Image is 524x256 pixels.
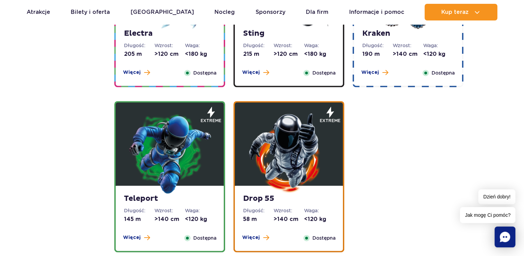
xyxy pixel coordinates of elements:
[243,42,274,49] dt: Długość:
[362,29,454,39] strong: Kraken
[425,4,497,20] button: Kup teraz
[154,215,185,223] dd: >140 cm
[201,118,221,124] span: extreme
[274,215,304,223] dd: >140 cm
[306,4,328,20] a: Dla firm
[123,234,141,241] span: Więcej
[123,69,141,76] span: Więcej
[128,111,211,194] img: 683e9e16b5164260818783.png
[242,69,260,76] span: Więcej
[274,207,304,214] dt: Wzrost:
[349,4,404,20] a: Informacje i pomoc
[432,69,455,77] span: Dostępna
[304,42,335,49] dt: Waga:
[304,207,335,214] dt: Waga:
[304,215,335,223] dd: <120 kg
[124,215,154,223] dd: 145 m
[131,4,194,20] a: [GEOGRAPHIC_DATA]
[124,207,154,214] dt: Długość:
[423,42,454,49] dt: Waga:
[361,69,388,76] button: Więcej
[243,50,274,58] dd: 215 m
[247,111,330,194] img: 683e9e24c5e48596947785.png
[185,42,215,49] dt: Waga:
[312,69,336,77] span: Dostępna
[154,42,185,49] dt: Wzrost:
[423,50,454,58] dd: <120 kg
[242,234,269,241] button: Więcej
[154,207,185,214] dt: Wzrost:
[312,234,336,242] span: Dostępna
[214,4,235,20] a: Nocleg
[193,69,216,77] span: Dostępna
[124,50,154,58] dd: 205 m
[441,9,469,15] span: Kup teraz
[362,42,393,49] dt: Długość:
[124,29,215,39] strong: Electra
[304,50,335,58] dd: <180 kg
[123,69,150,76] button: Więcej
[71,4,110,20] a: Bilety i oferta
[495,227,515,247] div: Chat
[393,50,423,58] dd: >140 cm
[243,29,335,39] strong: Sting
[124,194,215,204] strong: Teleport
[460,207,515,223] span: Jak mogę Ci pomóc?
[361,69,379,76] span: Więcej
[274,42,304,49] dt: Wzrost:
[320,118,340,124] span: extreme
[193,234,216,242] span: Dostępna
[242,69,269,76] button: Więcej
[185,215,215,223] dd: <120 kg
[362,50,393,58] dd: 190 m
[243,215,274,223] dd: 58 m
[27,4,50,20] a: Atrakcje
[243,194,335,204] strong: Drop 55
[256,4,285,20] a: Sponsorzy
[274,50,304,58] dd: >120 cm
[124,42,154,49] dt: Długość:
[185,207,215,214] dt: Waga:
[243,207,274,214] dt: Długość:
[185,50,215,58] dd: <180 kg
[154,50,185,58] dd: >120 cm
[393,42,423,49] dt: Wzrost:
[123,234,150,241] button: Więcej
[478,189,515,204] span: Dzień dobry!
[242,234,260,241] span: Więcej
